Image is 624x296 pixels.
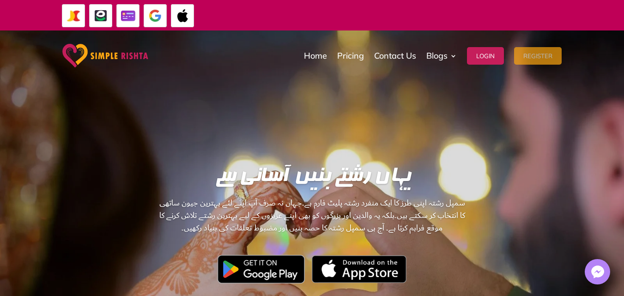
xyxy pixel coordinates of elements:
[218,255,305,284] img: Google Play
[467,47,504,65] button: Login
[467,33,504,79] a: Login
[514,47,562,65] button: Register
[426,33,457,79] a: Blogs
[158,197,466,287] : سمپل رشتہ اپنی طرز کا ایک منفرد رشتہ پلیٹ فارم ہے۔جہاں نہ صرف آپ اپنے لئے بہترین جیون ساتھی کا ان...
[158,167,466,192] h1: یہاں رشتے بنیں آسانی سے
[374,33,416,79] a: Contact Us
[337,33,364,79] a: Pricing
[304,33,327,79] a: Home
[588,263,607,281] img: Messenger
[514,33,562,79] a: Register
